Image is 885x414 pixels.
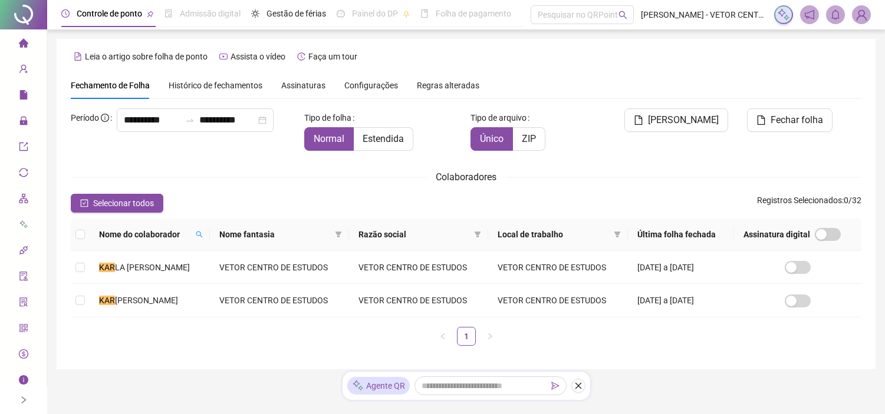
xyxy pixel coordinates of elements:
[99,263,115,272] mark: KAR
[99,228,191,241] span: Nome do colaborador
[481,327,499,346] button: right
[757,196,842,205] span: Registros Selecionados
[80,199,88,207] span: check-square
[61,9,70,18] span: clock-circle
[19,163,28,186] span: sync
[19,396,28,404] span: right
[169,81,262,90] span: Histórico de fechamentos
[281,81,325,90] span: Assinaturas
[614,231,621,238] span: filter
[611,226,623,243] span: filter
[85,52,208,61] span: Leia o artigo sobre folha de ponto
[420,9,429,18] span: book
[618,11,627,19] span: search
[19,59,28,82] span: user-add
[251,9,259,18] span: sun
[185,115,195,125] span: swap-right
[352,380,364,392] img: sparkle-icon.fc2bf0ac1784a2077858766a79e2daf3.svg
[19,370,28,393] span: info-circle
[347,377,410,395] div: Agente QR
[349,284,488,317] td: VETOR CENTRO DE ESTUDOS
[845,374,873,402] iframe: Intercom live chat
[71,194,163,213] button: Selecionar todos
[804,9,815,20] span: notification
[417,81,479,90] span: Regras alteradas
[457,327,476,346] li: 1
[349,251,488,284] td: VETOR CENTRO DE ESTUDOS
[77,9,142,18] span: Controle de ponto
[403,11,410,18] span: pushpin
[297,52,305,61] span: history
[488,284,627,317] td: VETOR CENTRO DE ESTUDOS
[308,52,357,61] span: Faça um tour
[19,85,28,108] span: file
[19,266,28,290] span: audit
[71,81,150,90] span: Fechamento de Folha
[624,108,728,132] button: [PERSON_NAME]
[115,263,190,272] span: LA [PERSON_NAME]
[99,296,115,305] mark: KAR
[830,9,841,20] span: bell
[853,6,870,24] img: 57585
[648,113,719,127] span: [PERSON_NAME]
[210,284,349,317] td: VETOR CENTRO DE ESTUDOS
[756,115,766,125] span: file
[498,228,608,241] span: Local de trabalho
[314,133,344,144] span: Normal
[628,284,735,317] td: [DATE] a [DATE]
[304,111,351,124] span: Tipo de folha
[115,296,178,305] span: [PERSON_NAME]
[19,318,28,342] span: qrcode
[19,188,28,212] span: apartment
[471,111,527,124] span: Tipo de arquivo
[101,114,109,122] span: info-circle
[219,52,228,61] span: youtube
[19,111,28,134] span: lock
[436,171,496,183] span: Colaboradores
[474,231,481,238] span: filter
[757,194,861,213] span: : 0 / 32
[352,9,398,18] span: Painel do DP
[433,327,452,346] li: Página anterior
[267,9,326,18] span: Gestão de férias
[93,197,154,210] span: Selecionar todos
[747,108,833,132] button: Fechar folha
[196,231,203,238] span: search
[486,333,494,340] span: right
[19,344,28,367] span: dollar
[363,133,404,144] span: Estendida
[185,115,195,125] span: to
[344,81,398,90] span: Configurações
[771,113,823,127] span: Fechar folha
[634,115,643,125] span: file
[19,292,28,316] span: solution
[71,113,99,122] span: Período
[333,226,344,243] span: filter
[165,9,173,18] span: file-done
[481,327,499,346] li: Próxima página
[743,228,810,241] span: Assinatura digital
[641,8,767,21] span: [PERSON_NAME] - VETOR CENTRO DE ESTUDOS
[628,218,735,251] th: Última folha fechada
[480,133,504,144] span: Único
[439,333,446,340] span: left
[147,11,154,18] span: pushpin
[180,9,241,18] span: Admissão digital
[219,228,330,241] span: Nome fantasia
[628,251,735,284] td: [DATE] a [DATE]
[522,133,536,144] span: ZIP
[210,251,349,284] td: VETOR CENTRO DE ESTUDOS
[231,52,285,61] span: Assista o vídeo
[488,251,627,284] td: VETOR CENTRO DE ESTUDOS
[193,226,205,243] span: search
[337,9,345,18] span: dashboard
[436,9,511,18] span: Folha de pagamento
[19,240,28,264] span: api
[458,327,475,345] a: 1
[19,33,28,57] span: home
[19,137,28,160] span: export
[358,228,469,241] span: Razão social
[472,226,483,243] span: filter
[574,382,583,390] span: close
[551,382,560,390] span: send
